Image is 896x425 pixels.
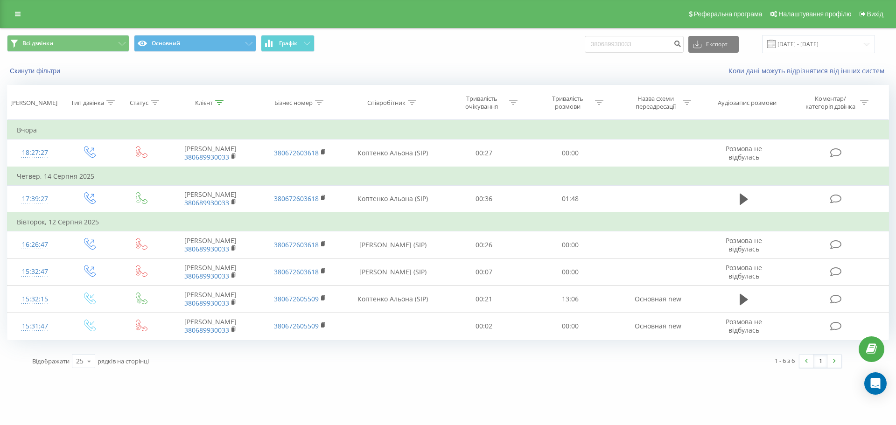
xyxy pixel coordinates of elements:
[344,139,441,167] td: Коптенко Альона (SIP)
[7,121,889,139] td: Вчора
[98,357,149,365] span: рядків на сторінці
[261,35,315,52] button: Графік
[344,286,441,313] td: Коптенко Альона (SIP)
[543,95,593,111] div: Тривалість розмови
[441,139,527,167] td: 00:27
[279,40,297,47] span: Графік
[166,258,255,286] td: [PERSON_NAME]
[441,231,527,258] td: 00:26
[726,236,762,253] span: Розмова не відбулась
[274,321,319,330] a: 380672605509
[726,144,762,161] span: Розмова не відбулась
[274,148,319,157] a: 380672603618
[184,299,229,307] a: 380689930033
[17,290,53,308] div: 15:32:15
[184,198,229,207] a: 380689930033
[527,286,613,313] td: 13:06
[274,194,319,203] a: 380672603618
[7,67,65,75] button: Скинути фільтри
[344,185,441,213] td: Коптенко Альона (SIP)
[813,355,827,368] a: 1
[166,231,255,258] td: [PERSON_NAME]
[76,356,84,366] div: 25
[864,372,887,395] div: Open Intercom Messenger
[184,153,229,161] a: 380689930033
[441,258,527,286] td: 00:07
[630,95,680,111] div: Назва схеми переадресації
[527,185,613,213] td: 01:48
[184,326,229,334] a: 380689930033
[10,99,57,107] div: [PERSON_NAME]
[585,36,684,53] input: Пошук за номером
[22,40,53,47] span: Всі дзвінки
[726,263,762,280] span: Розмова не відбулась
[527,231,613,258] td: 00:00
[457,95,507,111] div: Тривалість очікування
[184,244,229,253] a: 380689930033
[778,10,851,18] span: Налаштування профілю
[130,99,148,107] div: Статус
[367,99,406,107] div: Співробітник
[688,36,739,53] button: Експорт
[7,35,129,52] button: Всі дзвінки
[726,317,762,334] span: Розмова не відбулась
[803,95,858,111] div: Коментар/категорія дзвінка
[17,263,53,281] div: 15:32:47
[867,10,883,18] span: Вихід
[441,313,527,340] td: 00:02
[527,139,613,167] td: 00:00
[274,99,313,107] div: Бізнес номер
[344,258,441,286] td: [PERSON_NAME] (SIP)
[17,317,53,335] div: 15:31:47
[17,144,53,162] div: 18:27:27
[274,240,319,249] a: 380672603618
[166,139,255,167] td: [PERSON_NAME]
[527,258,613,286] td: 00:00
[134,35,256,52] button: Основний
[728,66,889,75] a: Коли дані можуть відрізнятися вiд інших систем
[7,167,889,186] td: Четвер, 14 Серпня 2025
[527,313,613,340] td: 00:00
[775,356,795,365] div: 1 - 6 з 6
[344,231,441,258] td: [PERSON_NAME] (SIP)
[694,10,763,18] span: Реферальна програма
[274,294,319,303] a: 380672605509
[195,99,213,107] div: Клієнт
[166,313,255,340] td: [PERSON_NAME]
[613,286,703,313] td: Основная new
[71,99,104,107] div: Тип дзвінка
[17,236,53,254] div: 16:26:47
[441,286,527,313] td: 00:21
[17,190,53,208] div: 17:39:27
[184,272,229,280] a: 380689930033
[718,99,777,107] div: Аудіозапис розмови
[7,213,889,231] td: Вівторок, 12 Серпня 2025
[613,313,703,340] td: Основная new
[166,286,255,313] td: [PERSON_NAME]
[32,357,70,365] span: Відображати
[274,267,319,276] a: 380672603618
[166,185,255,213] td: [PERSON_NAME]
[441,185,527,213] td: 00:36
